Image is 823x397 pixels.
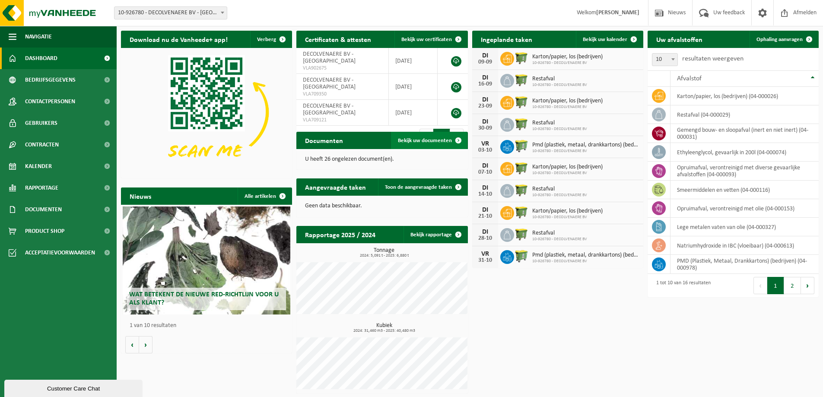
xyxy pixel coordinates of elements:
[125,336,139,353] button: Vorige
[596,10,639,16] strong: [PERSON_NAME]
[301,254,467,258] span: 2024: 5,091 t - 2025: 6,880 t
[576,31,642,48] a: Bekijk uw kalender
[514,51,529,65] img: WB-1100-HPE-GN-51
[296,178,375,195] h2: Aangevraagde taken
[25,134,59,156] span: Contracten
[303,51,356,64] span: DECOLVENAERE BV - [GEOGRAPHIC_DATA]
[532,171,603,176] span: 10-926780 - DECOLVENAERE BV
[477,213,494,219] div: 21-10
[750,31,818,48] a: Ophaling aanvragen
[756,37,803,42] span: Ophaling aanvragen
[477,191,494,197] div: 14-10
[477,96,494,103] div: DI
[301,323,467,333] h3: Kubiek
[296,132,352,149] h2: Documenten
[801,277,814,294] button: Next
[389,74,438,100] td: [DATE]
[25,91,75,112] span: Contactpersonen
[477,118,494,125] div: DI
[301,248,467,258] h3: Tonnage
[25,177,58,199] span: Rapportage
[25,199,62,220] span: Documenten
[532,164,603,171] span: Karton/papier, los (bedrijven)
[532,252,639,259] span: Pmd (plastiek, metaal, drankkartons) (bedrijven)
[385,184,452,190] span: Toon de aangevraagde taken
[583,37,627,42] span: Bekijk uw kalender
[532,208,603,215] span: Karton/papier, los (bedrijven)
[303,65,382,72] span: VLA902675
[477,184,494,191] div: DI
[114,6,227,19] span: 10-926780 - DECOLVENAERE BV - GENT
[477,147,494,153] div: 03-10
[514,205,529,219] img: WB-1100-HPE-GN-51
[477,162,494,169] div: DI
[670,105,819,124] td: restafval (04-000029)
[477,52,494,59] div: DI
[303,91,382,98] span: VLA709350
[648,31,711,48] h2: Uw afvalstoffen
[532,215,603,220] span: 10-926780 - DECOLVENAERE BV
[514,227,529,241] img: WB-1100-HPE-GN-51
[238,187,291,205] a: Alle artikelen
[532,76,587,83] span: Restafval
[532,149,639,154] span: 10-926780 - DECOLVENAERE BV
[121,31,236,48] h2: Download nu de Vanheede+ app!
[4,378,144,397] iframe: chat widget
[303,103,356,116] span: DECOLVENAERE BV - [GEOGRAPHIC_DATA]
[670,255,819,274] td: PMD (Plastiek, Metaal, Drankkartons) (bedrijven) (04-000978)
[677,75,702,82] span: Afvalstof
[391,132,467,149] a: Bekijk uw documenten
[477,251,494,257] div: VR
[477,229,494,235] div: DI
[532,98,603,105] span: Karton/papier, los (bedrijven)
[670,199,819,218] td: opruimafval, verontreinigd met olie (04-000153)
[532,259,639,264] span: 10-926780 - DECOLVENAERE BV
[257,37,276,42] span: Verberg
[114,7,227,19] span: 10-926780 - DECOLVENAERE BV - GENT
[784,277,801,294] button: 2
[250,31,291,48] button: Verberg
[753,277,767,294] button: Previous
[532,127,587,132] span: 10-926780 - DECOLVENAERE BV
[389,48,438,74] td: [DATE]
[389,100,438,126] td: [DATE]
[477,103,494,109] div: 23-09
[303,77,356,90] span: DECOLVENAERE BV - [GEOGRAPHIC_DATA]
[532,142,639,149] span: Pmd (plastiek, metaal, drankkartons) (bedrijven)
[296,226,384,243] h2: Rapportage 2025 / 2024
[682,55,744,62] label: resultaten weergeven
[477,169,494,175] div: 07-10
[25,156,52,177] span: Kalender
[130,323,288,329] p: 1 van 10 resultaten
[305,203,459,209] p: Geen data beschikbaar.
[404,226,467,243] a: Bekijk rapportage
[121,48,292,176] img: Download de VHEPlus App
[121,187,160,204] h2: Nieuws
[670,143,819,162] td: ethyleenglycol, gevaarlijk in 200l (04-000074)
[514,117,529,131] img: WB-1100-HPE-GN-51
[477,81,494,87] div: 16-09
[514,249,529,264] img: WB-0660-HPE-GN-51
[532,54,603,60] span: Karton/papier, los (bedrijven)
[514,139,529,153] img: WB-0660-HPE-GN-51
[477,140,494,147] div: VR
[477,235,494,241] div: 28-10
[305,156,459,162] p: U heeft 26 ongelezen document(en).
[398,138,452,143] span: Bekijk uw documenten
[514,95,529,109] img: WB-1100-HPE-GN-51
[123,206,290,314] a: Wat betekent de nieuwe RED-richtlijn voor u als klant?
[670,162,819,181] td: opruimafval, verontreinigd met diverse gevaarlijke afvalstoffen (04-000093)
[652,276,711,295] div: 1 tot 10 van 16 resultaten
[532,237,587,242] span: 10-926780 - DECOLVENAERE BV
[401,37,452,42] span: Bekijk uw certificaten
[477,206,494,213] div: DI
[25,69,76,91] span: Bedrijfsgegevens
[652,53,678,66] span: 10
[139,336,153,353] button: Volgende
[477,74,494,81] div: DI
[301,329,467,333] span: 2024: 31,460 m3 - 2025: 40,480 m3
[514,183,529,197] img: WB-1100-HPE-GN-51
[670,124,819,143] td: gemengd bouw- en sloopafval (inert en niet inert) (04-000031)
[25,112,57,134] span: Gebruikers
